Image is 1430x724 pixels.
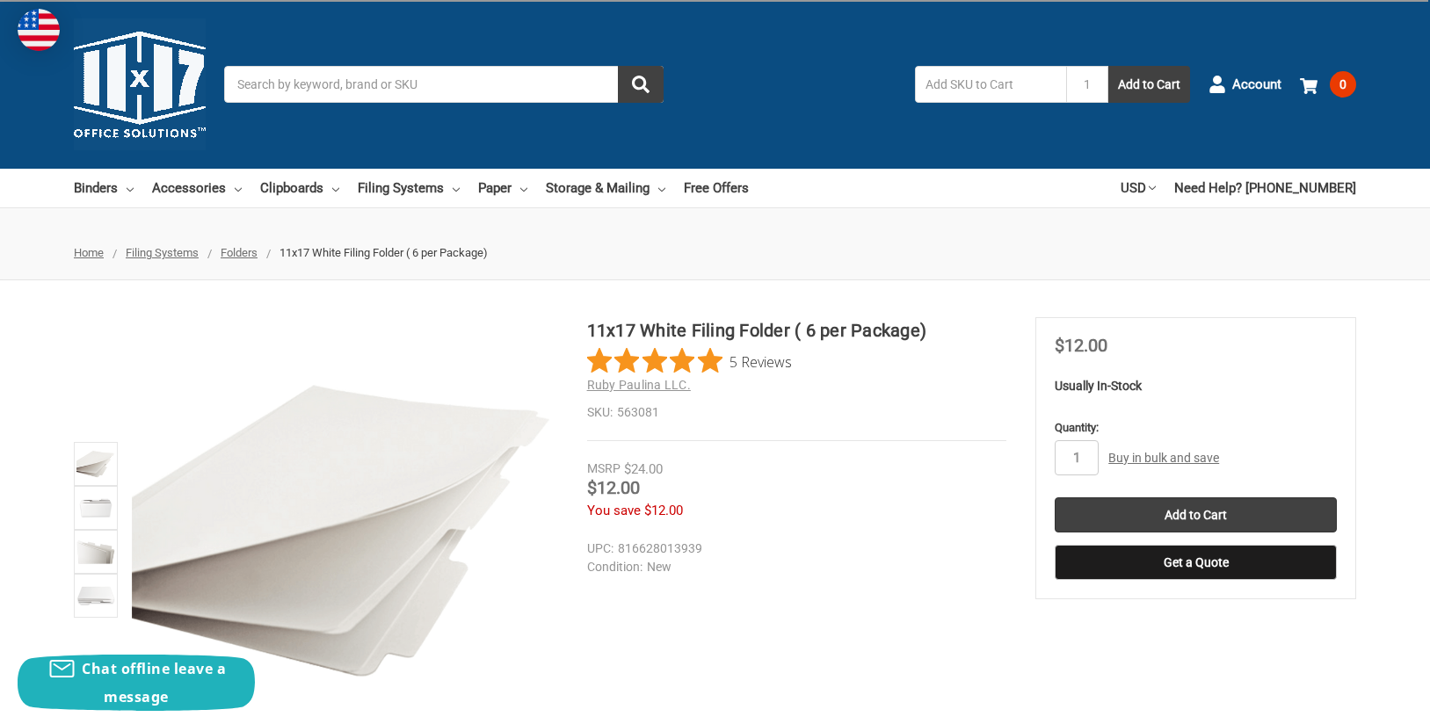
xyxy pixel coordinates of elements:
[1055,545,1337,580] button: Get a Quote
[74,246,104,259] a: Home
[478,169,527,207] a: Paper
[224,66,664,103] input: Search by keyword, brand or SKU
[1174,169,1356,207] a: Need Help? [PHONE_NUMBER]
[1055,497,1337,532] input: Add to Cart
[126,246,199,259] a: Filing Systems
[1055,377,1337,395] p: Usually In-Stock
[587,539,613,558] dt: UPC:
[260,169,339,207] a: Clipboards
[587,460,621,478] div: MSRP
[152,169,242,207] a: Accessories
[1232,75,1281,95] span: Account
[587,317,1007,344] h1: 11x17 White Filing Folder ( 6 per Package)
[1108,451,1219,465] a: Buy in bulk and save
[76,576,115,615] img: 11x17 White Filing Folder ( 6 per Package)
[1330,71,1356,98] span: 0
[587,348,792,374] button: Rated 5 out of 5 stars from 5 reviews. Jump to reviews.
[587,503,641,518] span: You save
[18,9,60,51] img: duty and tax information for United States
[730,348,792,374] span: 5 Reviews
[624,461,663,477] span: $24.00
[684,169,749,207] a: Free Offers
[76,445,115,483] img: 11x17 White Filing Folder ( 6 per Package)
[1121,169,1156,207] a: USD
[358,169,460,207] a: Filing Systems
[587,403,613,422] dt: SKU:
[76,532,115,571] img: 11x17 White Filing Folder ( 6 per Package) (563081)
[221,246,258,259] a: Folders
[587,403,1007,422] dd: 563081
[1055,335,1107,356] span: $12.00
[546,169,665,207] a: Storage & Mailing
[1055,419,1337,437] label: Quantity:
[587,477,640,498] span: $12.00
[644,503,683,518] span: $12.00
[74,169,134,207] a: Binders
[1300,62,1356,107] a: 0
[915,66,1066,103] input: Add SKU to Cart
[587,539,999,558] dd: 816628013939
[587,558,999,576] dd: New
[1108,66,1190,103] button: Add to Cart
[18,655,255,711] button: Chat offline leave a message
[1209,62,1281,107] a: Account
[74,18,206,150] img: 11x17.com
[76,489,115,527] img: 11x17 White Filing Folder ( 6 per Package)
[82,659,226,706] span: Chat offline leave a message
[587,378,691,392] a: Ruby Paulina LLC.
[1285,677,1430,724] iframe: Google Customer Reviews
[279,246,488,259] span: 11x17 White Filing Folder ( 6 per Package)
[587,558,642,576] dt: Condition:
